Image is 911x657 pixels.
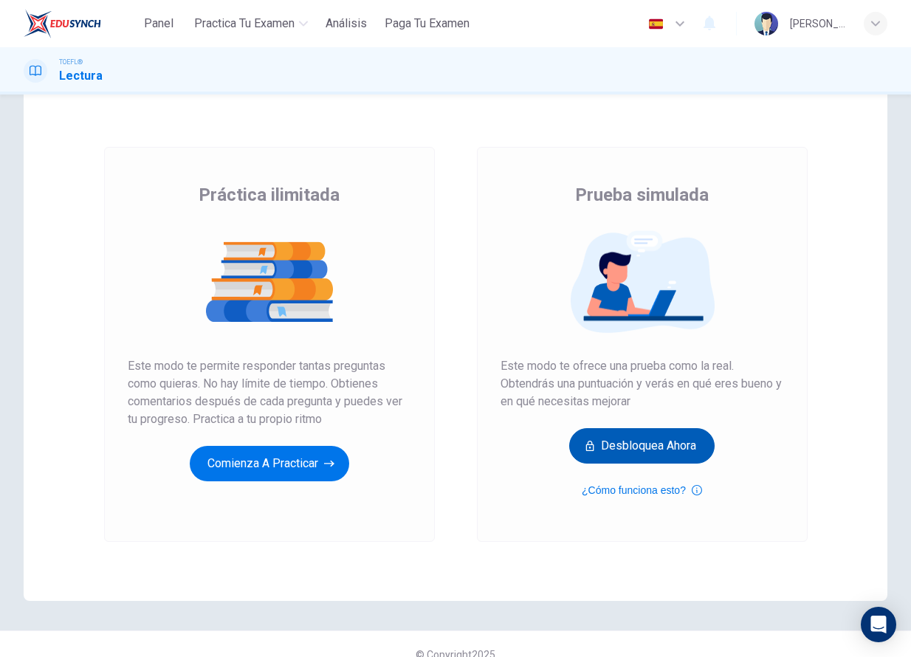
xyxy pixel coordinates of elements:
[128,357,411,428] span: Este modo te permite responder tantas preguntas como quieras. No hay límite de tiempo. Obtienes c...
[135,10,182,37] button: Panel
[575,183,709,207] span: Prueba simulada
[582,481,702,499] button: ¿Cómo funciona esto?
[379,10,475,37] button: Paga Tu Examen
[188,10,314,37] button: Practica tu examen
[326,15,367,32] span: Análisis
[59,67,103,85] h1: Lectura
[144,15,173,32] span: Panel
[194,15,295,32] span: Practica tu examen
[199,183,340,207] span: Práctica ilimitada
[861,607,896,642] div: Open Intercom Messenger
[24,9,101,38] img: EduSynch logo
[790,15,846,32] div: [PERSON_NAME]
[59,57,83,67] span: TOEFL®
[754,12,778,35] img: Profile picture
[569,428,715,464] button: Desbloquea ahora
[320,10,373,37] button: Análisis
[190,446,349,481] button: Comienza a practicar
[24,9,135,38] a: EduSynch logo
[385,15,470,32] span: Paga Tu Examen
[647,18,665,30] img: es
[501,357,784,410] span: Este modo te ofrece una prueba como la real. Obtendrás una puntuación y verás en qué eres bueno y...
